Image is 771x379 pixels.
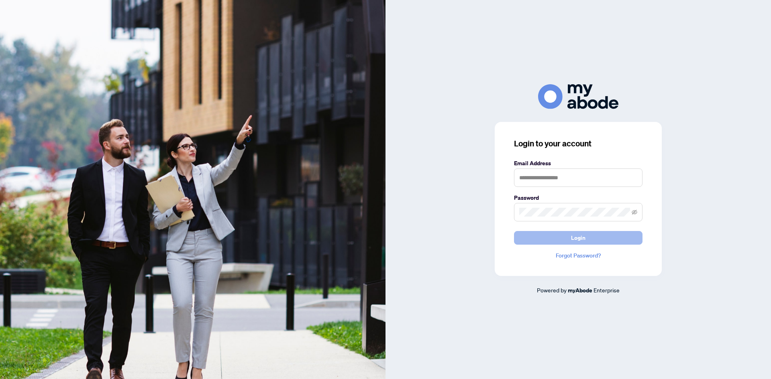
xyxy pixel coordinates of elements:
[537,286,567,294] span: Powered by
[514,251,642,260] a: Forgot Password?
[594,286,620,294] span: Enterprise
[514,138,642,149] h3: Login to your account
[514,193,642,202] label: Password
[538,84,618,109] img: ma-logo
[514,159,642,168] label: Email Address
[568,286,592,295] a: myAbode
[571,231,585,244] span: Login
[632,209,637,215] span: eye-invisible
[514,231,642,245] button: Login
